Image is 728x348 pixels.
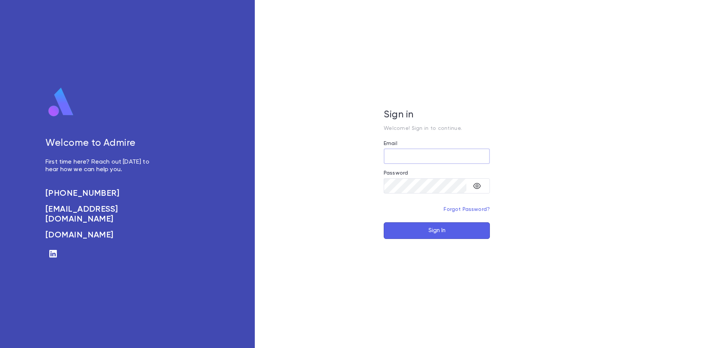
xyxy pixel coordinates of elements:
h5: Sign in [384,109,490,121]
a: [DOMAIN_NAME] [45,230,158,240]
h5: Welcome to Admire [45,138,158,149]
label: Password [384,170,408,176]
a: Forgot Password? [444,207,490,212]
p: Welcome! Sign in to continue. [384,125,490,131]
button: Sign In [384,222,490,239]
a: [EMAIL_ADDRESS][DOMAIN_NAME] [45,204,158,224]
label: Email [384,140,397,147]
img: logo [45,87,77,117]
a: [PHONE_NUMBER] [45,189,158,198]
p: First time here? Reach out [DATE] to hear how we can help you. [45,158,158,173]
button: toggle password visibility [469,178,485,194]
